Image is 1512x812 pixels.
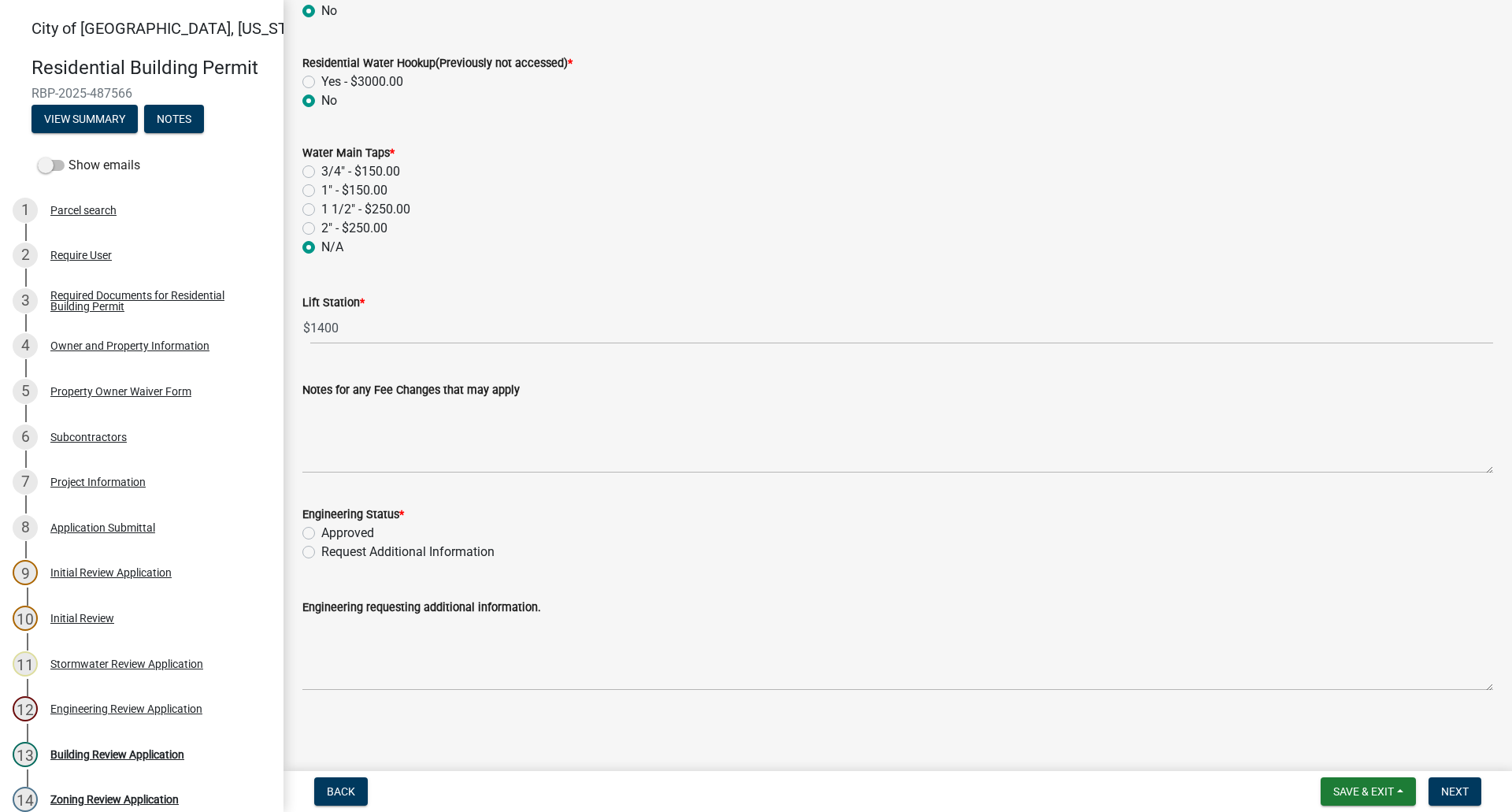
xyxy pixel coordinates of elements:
label: Engineering Status [302,510,404,521]
div: 10 [13,606,38,631]
div: 8 [13,515,38,540]
label: 1 1/2" - $250.00 [321,200,410,219]
label: Approved [321,524,374,543]
div: 5 [13,379,38,404]
div: 11 [13,651,38,677]
div: 2 [13,243,38,268]
label: Lift Station [302,298,365,309]
div: Zoning Review Application [50,794,179,805]
div: Application Submittal [50,522,155,533]
label: 2" - $250.00 [321,219,387,238]
div: Parcel search [50,205,117,216]
div: 3 [13,288,38,313]
div: 7 [13,469,38,495]
button: Save & Exit [1321,777,1416,806]
label: Yes - $3000.00 [321,72,403,91]
span: Back [327,785,355,798]
span: $ [302,312,311,344]
span: Save & Exit [1333,785,1394,798]
button: Notes [144,105,204,133]
label: N/A [321,238,343,257]
label: Residential Water Hookup(Previously not accessed) [302,58,573,69]
button: Back [314,777,368,806]
wm-modal-confirm: Notes [144,113,204,126]
label: Notes for any Fee Changes that may apply [302,385,520,396]
div: 4 [13,333,38,358]
div: 13 [13,742,38,767]
label: Engineering requesting additional information. [302,603,541,614]
div: Engineering Review Application [50,703,202,714]
div: Initial Review Application [50,567,172,578]
label: Request Additional Information [321,543,495,562]
button: View Summary [31,105,138,133]
div: 6 [13,425,38,450]
div: Building Review Application [50,749,184,760]
button: Next [1429,777,1481,806]
div: Require User [50,250,112,261]
div: 12 [13,696,38,721]
label: 3/4" - $150.00 [321,162,400,181]
wm-modal-confirm: Summary [31,113,138,126]
label: No [321,2,337,20]
label: Show emails [38,156,140,175]
label: 1" - $150.00 [321,181,387,200]
div: Property Owner Waiver Form [50,386,191,397]
span: City of [GEOGRAPHIC_DATA], [US_STATE] [31,19,318,38]
div: 1 [13,198,38,223]
span: RBP-2025-487566 [31,86,252,101]
h4: Residential Building Permit [31,57,271,80]
div: Project Information [50,476,146,488]
div: Initial Review [50,613,114,624]
label: Water Main Taps [302,148,395,159]
label: No [321,91,337,110]
div: 9 [13,560,38,585]
div: Stormwater Review Application [50,658,203,669]
div: Owner and Property Information [50,340,209,351]
div: 14 [13,787,38,812]
span: Next [1441,785,1469,798]
div: Required Documents for Residential Building Permit [50,290,258,312]
div: Subcontractors [50,432,127,443]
